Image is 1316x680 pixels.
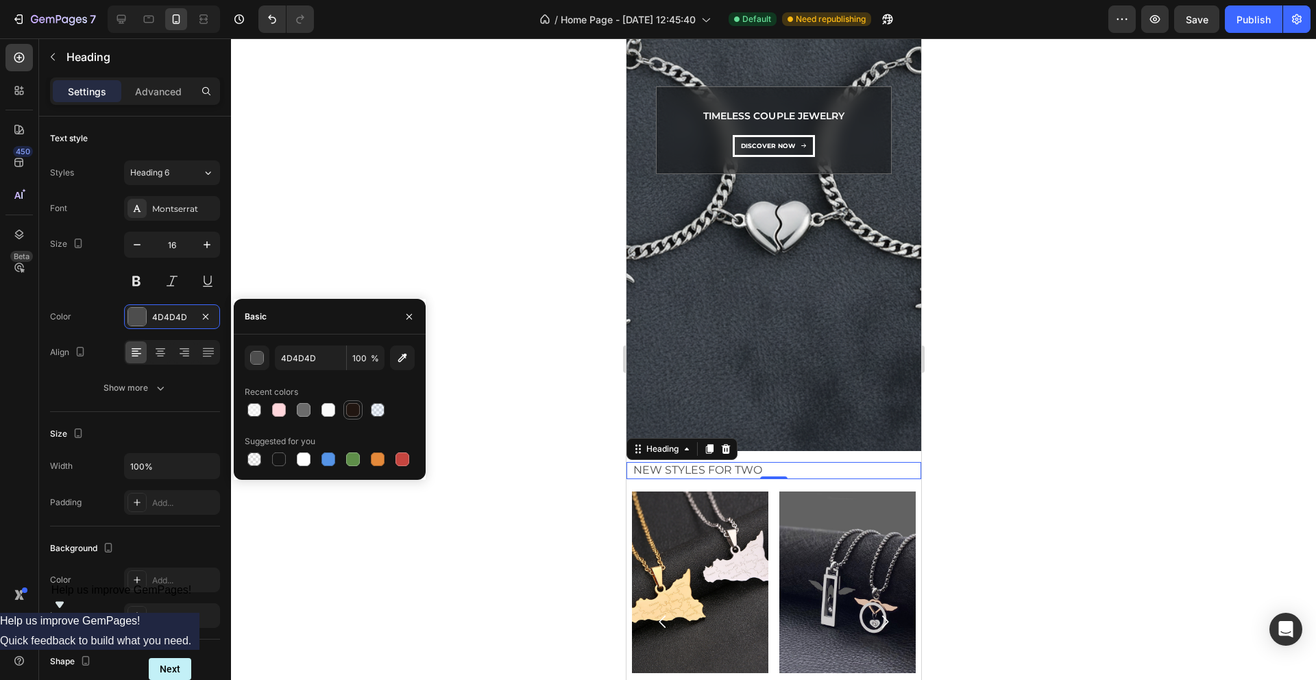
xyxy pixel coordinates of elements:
span: / [555,12,558,27]
span: Need republishing [796,13,866,25]
div: Montserrat [152,203,217,215]
div: 4D4D4D [152,311,192,324]
input: Eg: FFFFFF [275,345,346,370]
button: 7 [5,5,102,33]
div: Add... [152,497,217,509]
div: Text style [50,132,88,145]
div: 450 [13,146,33,157]
div: Padding [50,496,82,509]
button: Heading 6 [124,160,220,185]
input: Auto [125,454,219,478]
p: Settings [68,84,106,99]
div: Show more [103,381,167,395]
div: Basic [245,311,267,323]
div: Size [50,235,86,254]
div: Open Intercom Messenger [1269,613,1302,646]
span: % [371,352,379,365]
div: Beta [10,251,33,262]
span: Help us improve GemPages! [51,584,192,596]
div: Color [50,574,71,586]
span: Heading 6 [130,167,169,179]
div: Color [50,311,71,323]
div: Styles [50,167,74,179]
button: Show survey - Help us improve GemPages! [51,584,192,613]
p: Advanced [135,84,182,99]
div: Undo/Redo [258,5,314,33]
div: Align [50,343,88,362]
div: Size [50,425,86,444]
button: Publish [1225,5,1282,33]
p: Heading [66,49,215,65]
div: Width [50,460,73,472]
div: Suggested for you [245,435,315,448]
div: Add... [152,574,217,587]
p: 7 [90,11,96,27]
span: Save [1186,14,1208,25]
button: Save [1174,5,1219,33]
span: Default [742,13,771,25]
div: Publish [1236,12,1271,27]
span: Home Page - [DATE] 12:45:40 [561,12,696,27]
button: Show more [50,376,220,400]
div: Font [50,202,67,215]
div: Background [50,539,117,558]
div: Recent colors [245,386,298,398]
iframe: Design area [626,38,921,680]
